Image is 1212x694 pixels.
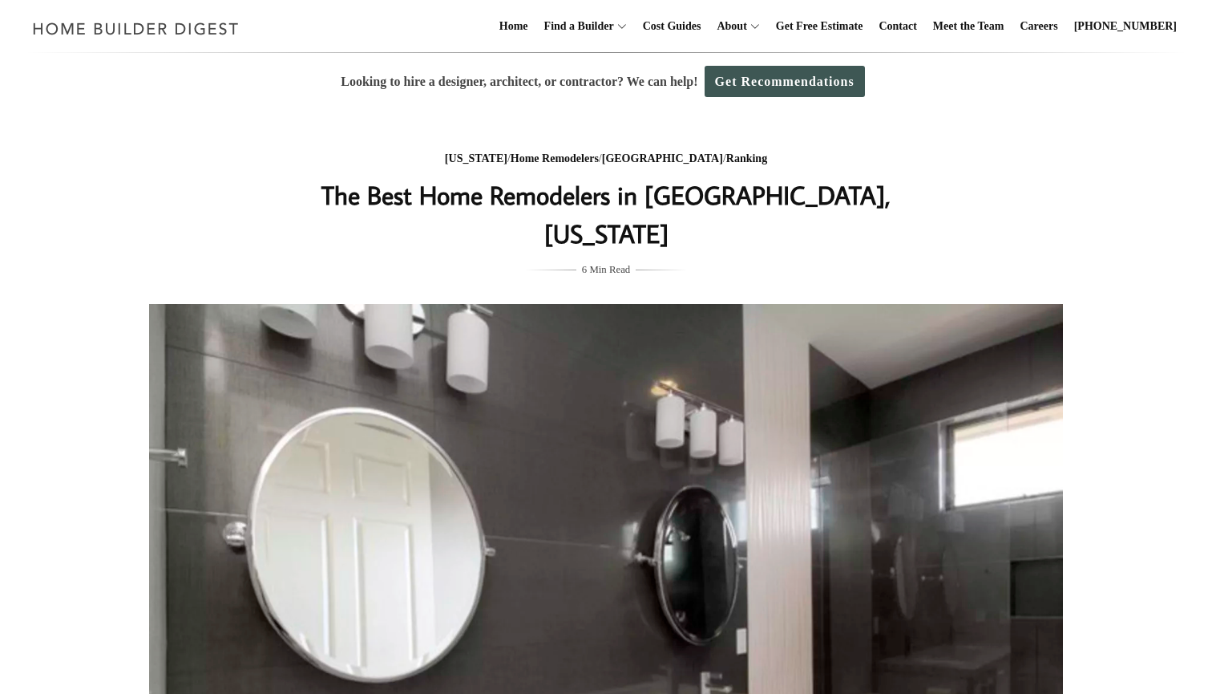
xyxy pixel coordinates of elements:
a: [PHONE_NUMBER] [1068,1,1183,52]
a: [US_STATE] [445,152,507,164]
a: Get Free Estimate [770,1,870,52]
a: Ranking [726,152,767,164]
a: Careers [1014,1,1065,52]
a: Home Remodelers [511,152,599,164]
span: 6 Min Read [582,261,630,278]
a: Contact [872,1,923,52]
a: Home [493,1,535,52]
a: About [710,1,746,52]
img: Home Builder Digest [26,13,246,44]
div: / / / [286,149,926,169]
h1: The Best Home Remodelers in [GEOGRAPHIC_DATA], [US_STATE] [286,176,926,253]
a: [GEOGRAPHIC_DATA] [602,152,723,164]
a: Meet the Team [927,1,1011,52]
a: Get Recommendations [705,66,865,97]
a: Cost Guides [636,1,708,52]
a: Find a Builder [538,1,614,52]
